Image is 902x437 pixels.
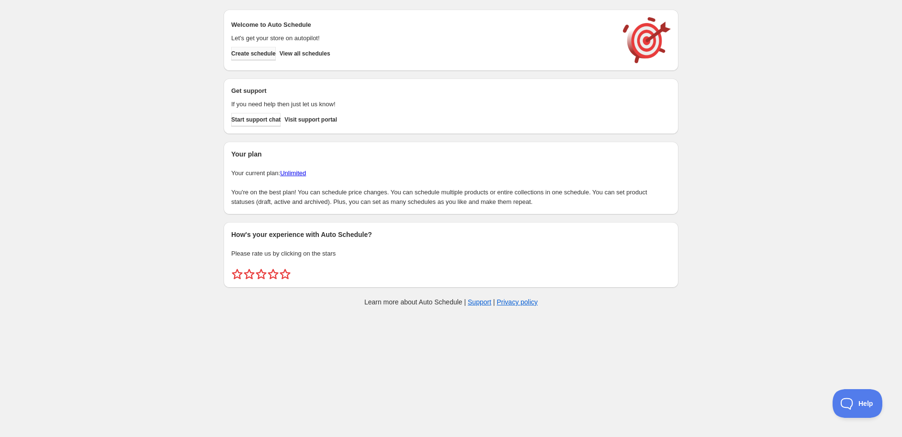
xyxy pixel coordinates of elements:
[231,149,671,159] h2: Your plan
[231,249,671,258] p: Please rate us by clicking on the stars
[468,298,491,306] a: Support
[284,113,337,126] a: Visit support portal
[231,113,281,126] a: Start support chat
[231,116,281,123] span: Start support chat
[231,47,276,60] button: Create schedule
[280,169,306,177] a: Unlimited
[231,34,613,43] p: Let's get your store on autopilot!
[231,168,671,178] p: Your current plan:
[833,389,883,418] iframe: Toggle Customer Support
[280,47,330,60] button: View all schedules
[231,100,613,109] p: If you need help then just let us know!
[231,50,276,57] span: Create schedule
[364,297,538,307] p: Learn more about Auto Schedule | |
[231,188,671,207] p: You're on the best plan! You can schedule price changes. You can schedule multiple products or en...
[284,116,337,123] span: Visit support portal
[497,298,538,306] a: Privacy policy
[231,230,671,239] h2: How's your experience with Auto Schedule?
[280,50,330,57] span: View all schedules
[231,20,613,30] h2: Welcome to Auto Schedule
[231,86,613,96] h2: Get support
